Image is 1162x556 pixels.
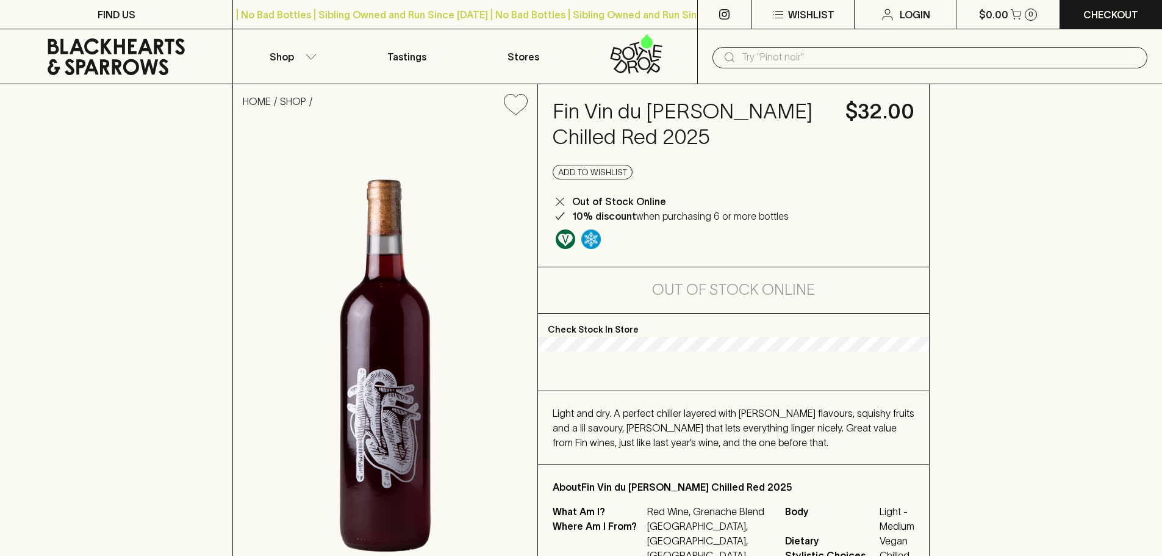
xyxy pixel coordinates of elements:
a: HOME [243,96,271,107]
p: Shop [270,49,294,64]
span: Body [785,504,877,533]
p: $0.00 [979,7,1008,22]
a: Made without the use of any animal products. [553,226,578,252]
p: What Am I? [553,504,644,519]
button: Add to wishlist [553,165,633,179]
span: Light and dry. A perfect chiller layered with [PERSON_NAME] flavours, squishy fruits and a lil sa... [553,408,914,448]
p: 0 [1028,11,1033,18]
button: Add to wishlist [499,89,533,120]
span: Light - Medium [880,504,914,533]
span: Vegan [880,533,914,548]
p: Tastings [387,49,426,64]
img: Vegan [556,229,575,249]
h4: $32.00 [845,99,914,125]
input: Try "Pinot noir" [742,48,1138,67]
p: Red Wine, Grenache Blend [647,504,770,519]
img: Chilled Red [581,229,601,249]
span: Dietary [785,533,877,548]
a: Wonderful as is, but a slight chill will enhance the aromatics and give it a beautiful crunch. [578,226,604,252]
p: Checkout [1083,7,1138,22]
p: Check Stock In Store [538,314,929,337]
a: SHOP [280,96,306,107]
p: FIND US [98,7,135,22]
a: Tastings [349,29,465,84]
p: About Fin Vin du [PERSON_NAME] Chilled Red 2025 [553,480,914,494]
h5: Out of Stock Online [652,280,815,300]
p: Stores [507,49,539,64]
b: 10% discount [572,211,636,222]
button: Shop [233,29,349,84]
h4: Fin Vin du [PERSON_NAME] Chilled Red 2025 [553,99,831,150]
a: Stores [465,29,581,84]
p: Login [900,7,930,22]
p: Out of Stock Online [572,194,666,209]
p: Wishlist [788,7,834,22]
p: when purchasing 6 or more bottles [572,209,789,223]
